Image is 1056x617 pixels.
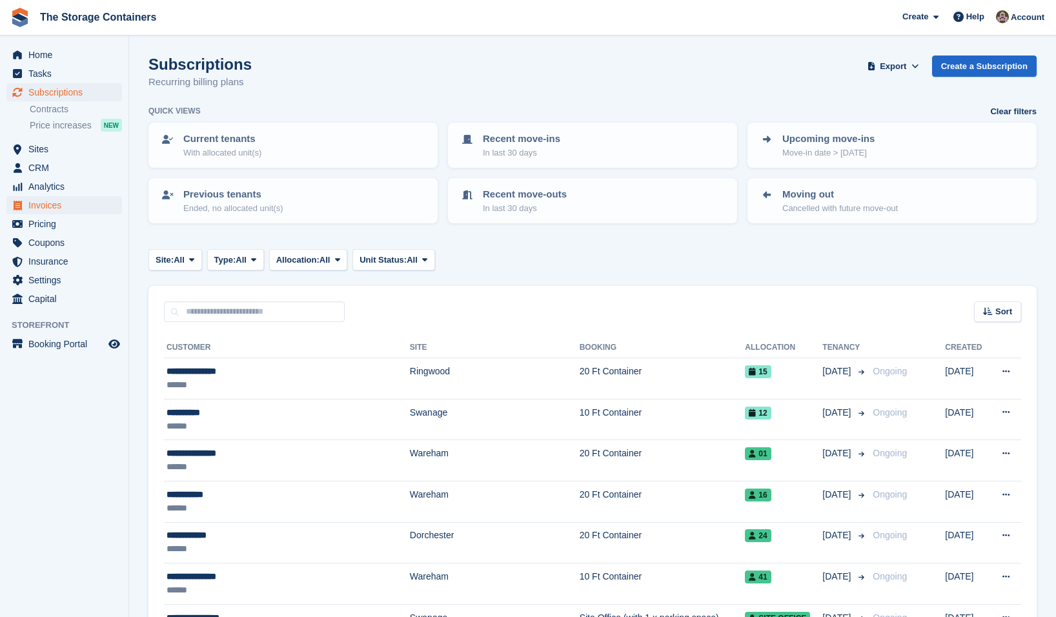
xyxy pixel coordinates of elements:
[269,249,348,270] button: Allocation: All
[320,254,330,267] span: All
[990,105,1037,118] a: Clear filters
[6,252,122,270] a: menu
[996,10,1009,23] img: Ben Ward
[945,563,989,605] td: [DATE]
[30,118,122,132] a: Price increases NEW
[580,563,746,605] td: 10 Ft Container
[745,571,771,583] span: 41
[6,215,122,233] a: menu
[6,196,122,214] a: menu
[782,187,898,202] p: Moving out
[745,489,771,501] span: 16
[6,46,122,64] a: menu
[782,132,875,147] p: Upcoming move-ins
[28,46,106,64] span: Home
[873,489,907,500] span: Ongoing
[6,159,122,177] a: menu
[749,179,1035,222] a: Moving out Cancelled with future move-out
[483,132,560,147] p: Recent move-ins
[873,530,907,540] span: Ongoing
[932,56,1037,77] a: Create a Subscription
[183,187,283,202] p: Previous tenants
[236,254,247,267] span: All
[410,338,580,358] th: Site
[410,522,580,563] td: Dorchester
[873,366,907,376] span: Ongoing
[6,335,122,353] a: menu
[449,179,736,222] a: Recent move-outs In last 30 days
[183,147,261,159] p: With allocated unit(s)
[6,140,122,158] a: menu
[822,529,853,542] span: [DATE]
[822,365,853,378] span: [DATE]
[945,399,989,440] td: [DATE]
[822,338,868,358] th: Tenancy
[745,338,822,358] th: Allocation
[150,179,436,222] a: Previous tenants Ended, no allocated unit(s)
[12,319,128,332] span: Storefront
[28,215,106,233] span: Pricing
[865,56,922,77] button: Export
[352,249,434,270] button: Unit Status: All
[407,254,418,267] span: All
[360,254,407,267] span: Unit Status:
[745,407,771,420] span: 12
[782,202,898,215] p: Cancelled with future move-out
[35,6,161,28] a: The Storage Containers
[30,119,92,132] span: Price increases
[902,10,928,23] span: Create
[174,254,185,267] span: All
[28,196,106,214] span: Invoices
[28,83,106,101] span: Subscriptions
[873,407,907,418] span: Ongoing
[580,399,746,440] td: 10 Ft Container
[410,399,580,440] td: Swanage
[28,290,106,308] span: Capital
[6,234,122,252] a: menu
[276,254,320,267] span: Allocation:
[745,529,771,542] span: 24
[749,124,1035,167] a: Upcoming move-ins Move-in date > [DATE]
[995,305,1012,318] span: Sort
[822,488,853,501] span: [DATE]
[28,271,106,289] span: Settings
[410,358,580,400] td: Ringwood
[945,440,989,481] td: [DATE]
[1011,11,1044,24] span: Account
[945,481,989,522] td: [DATE]
[28,252,106,270] span: Insurance
[483,202,567,215] p: In last 30 days
[945,522,989,563] td: [DATE]
[28,140,106,158] span: Sites
[410,481,580,522] td: Wareham
[164,338,410,358] th: Customer
[148,105,201,117] h6: Quick views
[6,177,122,196] a: menu
[6,65,122,83] a: menu
[156,254,174,267] span: Site:
[28,177,106,196] span: Analytics
[873,448,907,458] span: Ongoing
[183,202,283,215] p: Ended, no allocated unit(s)
[580,522,746,563] td: 20 Ft Container
[101,119,122,132] div: NEW
[745,447,771,460] span: 01
[580,338,746,358] th: Booking
[410,563,580,605] td: Wareham
[30,103,122,116] a: Contracts
[10,8,30,27] img: stora-icon-8386f47178a22dfd0bd8f6a31ec36ba5ce8667c1dd55bd0f319d3a0aa187defe.svg
[483,187,567,202] p: Recent move-outs
[28,335,106,353] span: Booking Portal
[945,358,989,400] td: [DATE]
[148,75,252,90] p: Recurring billing plans
[822,406,853,420] span: [DATE]
[880,60,906,73] span: Export
[822,447,853,460] span: [DATE]
[745,365,771,378] span: 15
[410,440,580,481] td: Wareham
[183,132,261,147] p: Current tenants
[945,338,989,358] th: Created
[580,358,746,400] td: 20 Ft Container
[873,571,907,582] span: Ongoing
[966,10,984,23] span: Help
